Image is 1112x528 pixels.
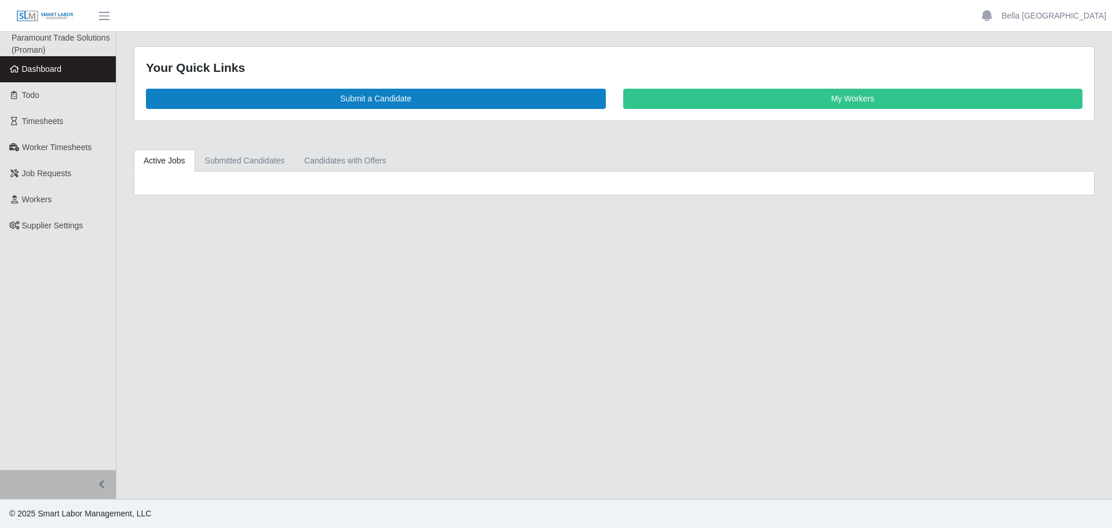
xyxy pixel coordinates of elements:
[146,59,1082,77] div: Your Quick Links
[22,221,83,230] span: Supplier Settings
[195,150,295,172] a: Submitted Candidates
[146,89,606,109] a: Submit a Candidate
[22,195,52,204] span: Workers
[1001,10,1106,22] a: Bella [GEOGRAPHIC_DATA]
[22,169,72,178] span: Job Requests
[9,509,151,518] span: © 2025 Smart Labor Management, LLC
[134,150,195,172] a: Active Jobs
[294,150,396,172] a: Candidates with Offers
[22,143,92,152] span: Worker Timesheets
[22,64,62,74] span: Dashboard
[12,33,110,54] span: Paramount Trade Solutions (Proman)
[623,89,1083,109] a: My Workers
[16,10,74,23] img: SLM Logo
[22,90,39,100] span: Todo
[22,116,64,126] span: Timesheets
